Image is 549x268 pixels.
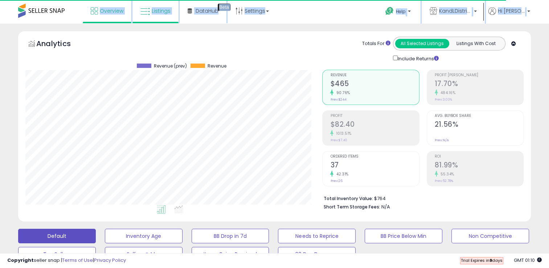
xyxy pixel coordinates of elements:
[62,257,93,264] a: Terms of Use
[7,257,126,264] div: seller snap | |
[330,155,419,159] span: Ordered Items
[36,38,85,50] h5: Analytics
[435,73,523,77] span: Profit [PERSON_NAME]
[105,247,183,261] button: Selling @ Max
[278,247,356,261] button: 30 Day Decrease
[388,54,447,62] div: Include Returns
[498,7,525,15] span: Hi [PERSON_NAME]
[435,114,523,118] span: Avg. Buybox Share
[435,120,523,130] h2: 21.56%
[514,257,542,264] span: 2025-08-16 01:10 GMT
[192,229,269,243] button: BB Drop in 7d
[330,138,347,142] small: Prev: $7.40
[218,4,230,11] div: Tooltip anchor
[362,40,390,47] div: Totals For
[380,1,418,24] a: Help
[330,179,342,183] small: Prev: 26
[381,203,390,210] span: N/A
[323,194,518,202] li: $764
[461,257,503,263] span: Trial Expires in days
[395,39,449,48] button: All Selected Listings
[449,39,503,48] button: Listings With Cost
[435,179,453,183] small: Prev: 52.78%
[18,229,96,243] button: Default
[192,247,269,261] button: Items Being Repriced
[333,90,350,96] small: 90.76%
[330,114,419,118] span: Profit
[94,257,126,264] a: Privacy Policy
[439,7,472,15] span: KandLDistribution LLC
[438,90,456,96] small: 484.16%
[333,171,348,177] small: 42.31%
[435,80,523,89] h2: 17.70%
[435,161,523,171] h2: 81.99%
[365,229,442,243] button: BB Price Below Min
[330,97,346,102] small: Prev: $244
[435,138,449,142] small: Prev: N/A
[396,8,406,15] span: Help
[435,155,523,159] span: ROI
[18,247,96,261] button: Top Sellers
[278,229,356,243] button: Needs to Reprice
[100,7,123,15] span: Overview
[385,7,394,16] i: Get Help
[330,161,419,171] h2: 37
[438,171,454,177] small: 55.34%
[196,7,218,15] span: DataHub
[330,73,419,77] span: Revenue
[330,120,419,130] h2: $82.40
[105,229,183,243] button: Inventory Age
[451,229,529,243] button: Non Competitive
[330,80,419,89] h2: $465
[152,7,171,15] span: Listings
[7,257,34,264] strong: Copyright
[323,204,380,210] b: Short Term Storage Fees:
[154,64,187,69] span: Revenue (prev)
[435,97,452,102] small: Prev: 3.03%
[208,64,226,69] span: Revenue
[489,257,492,263] b: 9
[333,131,351,136] small: 1013.51%
[323,195,373,202] b: Total Inventory Value:
[488,7,530,24] a: Hi [PERSON_NAME]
